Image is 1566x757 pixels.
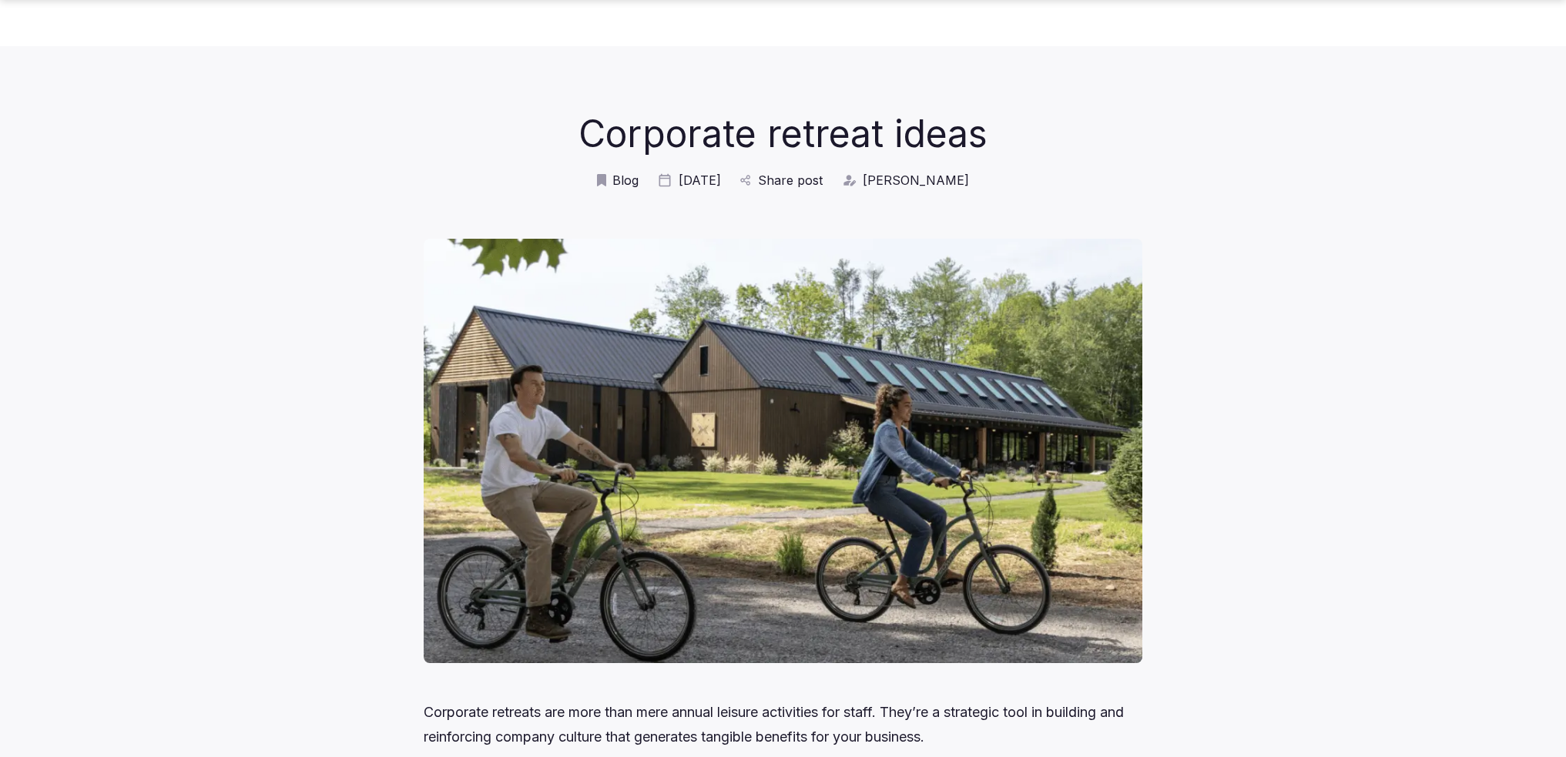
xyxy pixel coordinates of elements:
[468,108,1098,159] h1: Corporate retreat ideas
[612,172,639,189] span: Blog
[424,239,1142,663] img: Corporate retreat ideas
[863,172,969,189] span: [PERSON_NAME]
[424,700,1142,749] p: Corporate retreats are more than mere annual leisure activities for staff. They’re a strategic to...
[841,172,969,189] a: [PERSON_NAME]
[758,172,823,189] span: Share post
[597,172,639,189] a: Blog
